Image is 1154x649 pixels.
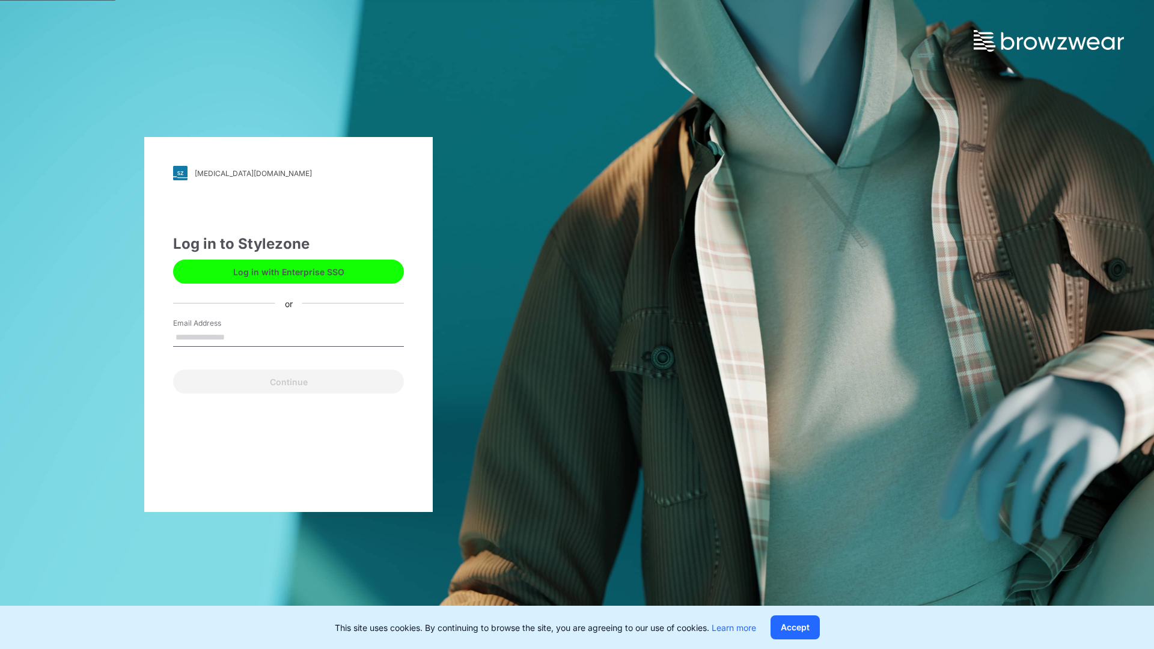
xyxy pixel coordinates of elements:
[173,166,188,180] img: svg+xml;base64,PHN2ZyB3aWR0aD0iMjgiIGhlaWdodD0iMjgiIHZpZXdCb3g9IjAgMCAyOCAyOCIgZmlsbD0ibm9uZSIgeG...
[173,233,404,255] div: Log in to Stylezone
[195,169,312,178] div: [MEDICAL_DATA][DOMAIN_NAME]
[173,260,404,284] button: Log in with Enterprise SSO
[974,30,1124,52] img: browzwear-logo.73288ffb.svg
[771,615,820,639] button: Accept
[712,623,756,633] a: Learn more
[173,166,404,180] a: [MEDICAL_DATA][DOMAIN_NAME]
[275,297,302,309] div: or
[335,621,756,634] p: This site uses cookies. By continuing to browse the site, you are agreeing to our use of cookies.
[173,318,257,329] label: Email Address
